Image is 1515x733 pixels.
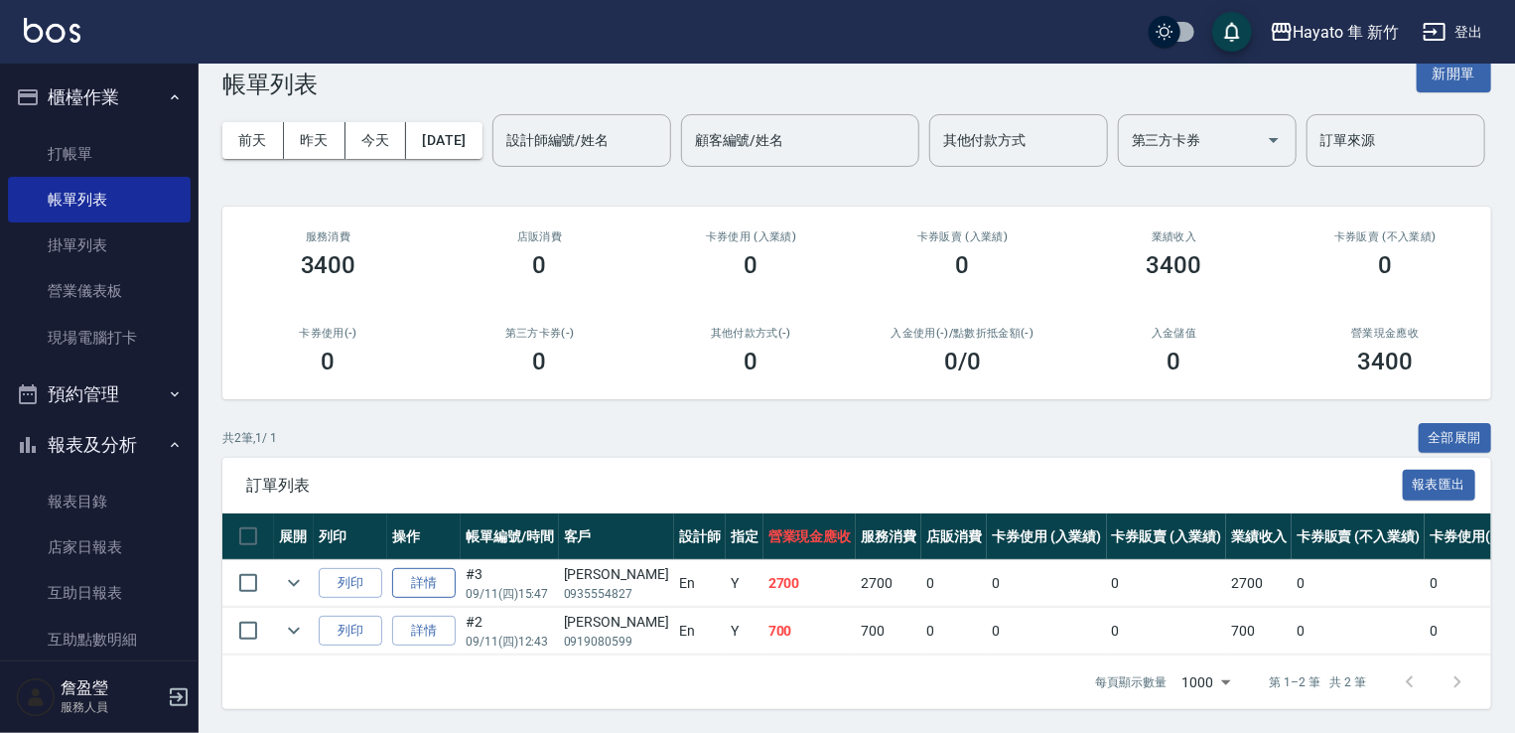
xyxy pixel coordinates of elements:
h3: 0 [322,348,336,375]
div: 1000 [1174,656,1238,709]
td: 0 [1107,560,1227,607]
h2: 卡券販賣 (不入業績) [1304,230,1467,243]
h2: 卡券使用 (入業績) [669,230,833,243]
h3: 帳單列表 [222,71,318,98]
button: 登出 [1415,14,1491,51]
a: 打帳單 [8,131,191,177]
th: 設計師 [674,513,726,560]
th: 卡券使用(-) [1425,513,1506,560]
h3: 3400 [1147,251,1202,279]
th: 帳單編號/時間 [461,513,559,560]
button: 報表匯出 [1403,470,1476,501]
button: save [1212,12,1252,52]
h3: 0 [1379,251,1393,279]
button: 報表及分析 [8,419,191,471]
th: 客戶 [559,513,674,560]
a: 現場電腦打卡 [8,315,191,361]
p: 每頁顯示數量 [1095,673,1167,691]
p: 0935554827 [564,585,669,603]
img: Person [16,677,56,717]
button: 列印 [319,616,382,647]
a: 詳情 [392,568,456,599]
p: 09/11 (四) 12:43 [466,633,554,651]
div: [PERSON_NAME] [564,612,669,633]
button: Hayato 隼 新竹 [1262,12,1407,53]
p: 共 2 筆, 1 / 1 [222,429,277,447]
td: En [674,560,726,607]
th: 卡券使用 (入業績) [987,513,1107,560]
td: 0 [921,560,987,607]
button: expand row [279,616,309,646]
h2: 業績收入 [1092,230,1256,243]
th: 業績收入 [1226,513,1292,560]
h2: 店販消費 [458,230,621,243]
a: 營業儀表板 [8,268,191,314]
a: 互助日報表 [8,570,191,616]
a: 報表匯出 [1403,475,1476,494]
span: 訂單列表 [246,476,1403,496]
h2: 其他付款方式(-) [669,327,833,340]
p: 0919080599 [564,633,669,651]
h2: 卡券販賣 (入業績) [881,230,1044,243]
button: 預約管理 [8,368,191,420]
h3: 0 [533,348,547,375]
th: 店販消費 [921,513,987,560]
h3: 服務消費 [246,230,410,243]
h2: 入金儲值 [1092,327,1256,340]
button: [DATE] [406,122,482,159]
td: 0 [987,608,1107,655]
h2: 卡券使用(-) [246,327,410,340]
th: 操作 [387,513,461,560]
a: 詳情 [392,616,456,647]
th: 指定 [726,513,763,560]
a: 報表目錄 [8,479,191,524]
button: 今天 [345,122,407,159]
td: 0 [1425,608,1506,655]
h3: 0 [956,251,970,279]
h2: 第三方卡券(-) [458,327,621,340]
td: 0 [1292,608,1425,655]
h3: 3400 [1358,348,1414,375]
td: 700 [1226,608,1292,655]
h2: 入金使用(-) /點數折抵金額(-) [881,327,1044,340]
td: 2700 [1226,560,1292,607]
td: 2700 [763,560,857,607]
p: 服務人員 [61,698,162,716]
td: Y [726,560,763,607]
h3: 0 [533,251,547,279]
th: 卡券販賣 (入業績) [1107,513,1227,560]
h5: 詹盈瑩 [61,678,162,698]
button: 列印 [319,568,382,599]
td: 2700 [856,560,921,607]
a: 帳單列表 [8,177,191,222]
td: 0 [1107,608,1227,655]
td: 0 [1292,560,1425,607]
th: 營業現金應收 [763,513,857,560]
img: Logo [24,18,80,43]
h3: 3400 [301,251,356,279]
h3: 0 [745,348,758,375]
button: 前天 [222,122,284,159]
td: 0 [1425,560,1506,607]
td: En [674,608,726,655]
p: 09/11 (四) 15:47 [466,585,554,603]
th: 展開 [274,513,314,560]
td: Y [726,608,763,655]
h3: 0 [745,251,758,279]
button: 櫃檯作業 [8,72,191,123]
button: 全部展開 [1419,423,1492,454]
th: 卡券販賣 (不入業績) [1292,513,1425,560]
th: 服務消費 [856,513,921,560]
td: 0 [987,560,1107,607]
h3: 0 /0 [944,348,981,375]
td: #2 [461,608,559,655]
button: 新開單 [1417,56,1491,92]
a: 互助點數明細 [8,617,191,662]
div: [PERSON_NAME] [564,564,669,585]
td: 700 [763,608,857,655]
button: Open [1258,124,1290,156]
td: #3 [461,560,559,607]
p: 第 1–2 筆 共 2 筆 [1270,673,1366,691]
a: 掛單列表 [8,222,191,268]
h2: 營業現金應收 [1304,327,1467,340]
